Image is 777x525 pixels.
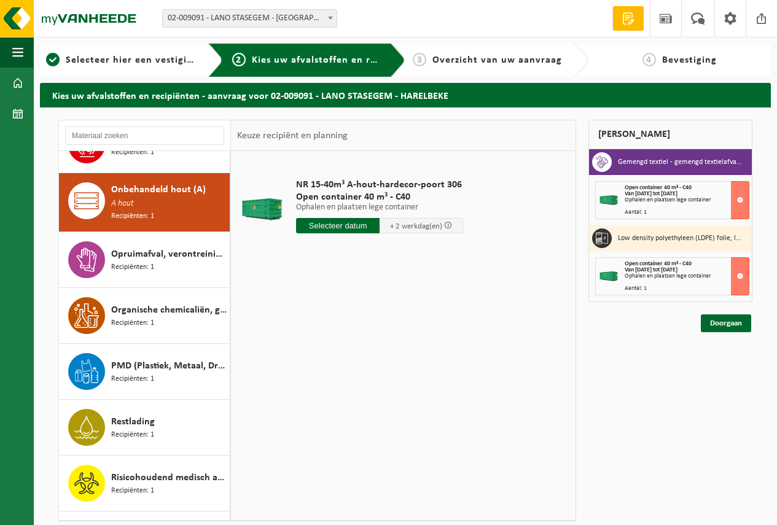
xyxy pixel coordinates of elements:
span: Recipiënten: 1 [111,262,154,273]
span: Bevestiging [662,55,717,65]
span: Open container 40 m³ - C40 [625,260,692,267]
span: Open container 40 m³ - C40 [296,191,463,203]
span: Overzicht van uw aanvraag [432,55,562,65]
a: Doorgaan [701,314,751,332]
strong: Van [DATE] tot [DATE] [625,190,677,197]
button: Risicohoudend medisch afval Recipiënten: 1 [59,456,230,511]
div: Ophalen en plaatsen lege container [625,197,749,203]
span: + 2 werkdag(en) [390,222,442,230]
span: Recipiënten: 1 [111,317,154,329]
span: Opruimafval, verontreinigd met olie [111,247,227,262]
span: 2 [232,53,246,66]
button: Onbehandeld hout (A) A hout Recipiënten: 1 [59,173,230,232]
span: 4 [642,53,656,66]
span: NR 15-40m³ A-hout-hardecor-poort 306 [296,179,463,191]
button: Organische chemicaliën, gevaarlijk vloeibaar in kleinverpakking Recipiënten: 1 [59,288,230,344]
span: Selecteer hier een vestiging [66,55,198,65]
span: 02-009091 - LANO STASEGEM - HARELBEKE [162,9,337,28]
span: Restlading [111,414,155,429]
span: Kies uw afvalstoffen en recipiënten [252,55,421,65]
button: Restlading Recipiënten: 1 [59,400,230,456]
h3: Gemengd textiel - gemengd textielafval (HCA) [618,152,743,172]
span: Organische chemicaliën, gevaarlijk vloeibaar in kleinverpakking [111,303,227,317]
input: Selecteer datum [296,218,380,233]
span: Recipiënten: 1 [111,147,154,158]
h3: Low density polyethyleen (LDPE) folie, los, naturel/gekleurd (80/20) - plastiekfolie gekleurd [618,228,743,248]
div: Aantal: 1 [625,209,749,216]
div: [PERSON_NAME] [588,120,753,149]
button: Opruimafval, verontreinigd met olie Recipiënten: 1 [59,232,230,288]
button: PMD (Plastiek, Metaal, Drankkartons) (bedrijven) Recipiënten: 1 [59,344,230,400]
p: Ophalen en plaatsen lege container [296,203,463,212]
span: Recipiënten: 1 [111,373,154,385]
strong: Van [DATE] tot [DATE] [625,266,677,273]
input: Materiaal zoeken [65,126,224,145]
h2: Kies uw afvalstoffen en recipiënten - aanvraag voor 02-009091 - LANO STASEGEM - HARELBEKE [40,83,771,107]
span: Recipiënten: 1 [111,485,154,497]
span: Risicohoudend medisch afval [111,470,227,485]
span: Onbehandeld hout (A) [111,182,206,197]
div: Ophalen en plaatsen lege container [625,273,749,279]
span: Open container 40 m³ - C40 [625,184,692,191]
span: 3 [413,53,426,66]
span: Recipiënten: 1 [111,429,154,441]
span: 1 [46,53,60,66]
span: 02-009091 - LANO STASEGEM - HARELBEKE [163,10,337,27]
a: 1Selecteer hier een vestiging [46,53,198,68]
span: Recipiënten: 1 [111,211,154,222]
span: PMD (Plastiek, Metaal, Drankkartons) (bedrijven) [111,359,227,373]
div: Aantal: 1 [625,286,749,292]
div: Keuze recipiënt en planning [231,120,354,151]
span: A hout [111,197,134,211]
